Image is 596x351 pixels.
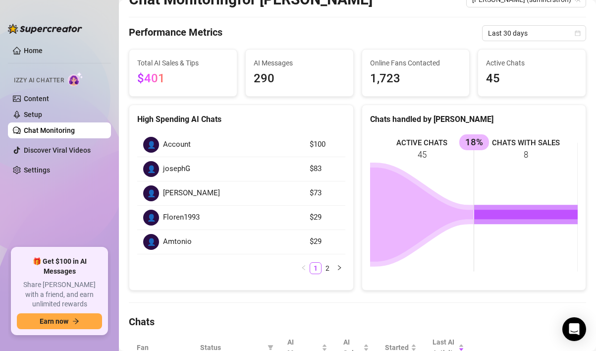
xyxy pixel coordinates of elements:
[336,265,342,271] span: right
[68,72,83,86] img: AI Chatter
[163,163,190,175] span: josephG
[370,113,578,125] div: Chats handled by [PERSON_NAME]
[24,166,50,174] a: Settings
[486,69,578,88] span: 45
[24,126,75,134] a: Chat Monitoring
[143,210,159,226] div: 👤
[310,263,321,274] a: 1
[72,318,79,325] span: arrow-right
[268,345,273,351] span: filter
[137,71,165,85] span: $401
[24,111,42,118] a: Setup
[488,26,580,41] span: Last 30 days
[298,262,310,274] button: left
[310,262,322,274] li: 1
[370,58,462,68] span: Online Fans Contacted
[24,146,91,154] a: Discover Viral Videos
[254,69,345,88] span: 290
[575,30,581,36] span: calendar
[137,113,345,125] div: High Spending AI Chats
[298,262,310,274] li: Previous Page
[310,187,339,199] article: $73
[163,212,200,224] span: Floren1993
[40,317,68,325] span: Earn now
[14,76,64,85] span: Izzy AI Chatter
[129,25,222,41] h4: Performance Metrics
[301,265,307,271] span: left
[143,161,159,177] div: 👤
[24,95,49,103] a: Content
[333,262,345,274] button: right
[254,58,345,68] span: AI Messages
[322,262,333,274] li: 2
[137,58,229,68] span: Total AI Sales & Tips
[370,69,462,88] span: 1,723
[333,262,345,274] li: Next Page
[163,139,191,151] span: Account
[163,236,192,248] span: Amtonio
[322,263,333,274] a: 2
[143,185,159,201] div: 👤
[129,315,586,329] h4: Chats
[562,317,586,341] div: Open Intercom Messenger
[310,212,339,224] article: $29
[8,24,82,34] img: logo-BBDzfeDw.svg
[143,234,159,250] div: 👤
[486,58,578,68] span: Active Chats
[310,236,339,248] article: $29
[17,257,102,276] span: 🎁 Get $100 in AI Messages
[163,187,220,199] span: [PERSON_NAME]
[17,313,102,329] button: Earn nowarrow-right
[143,137,159,153] div: 👤
[310,163,339,175] article: $83
[24,47,43,55] a: Home
[17,280,102,309] span: Share [PERSON_NAME] with a friend, and earn unlimited rewards
[310,139,339,151] article: $100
